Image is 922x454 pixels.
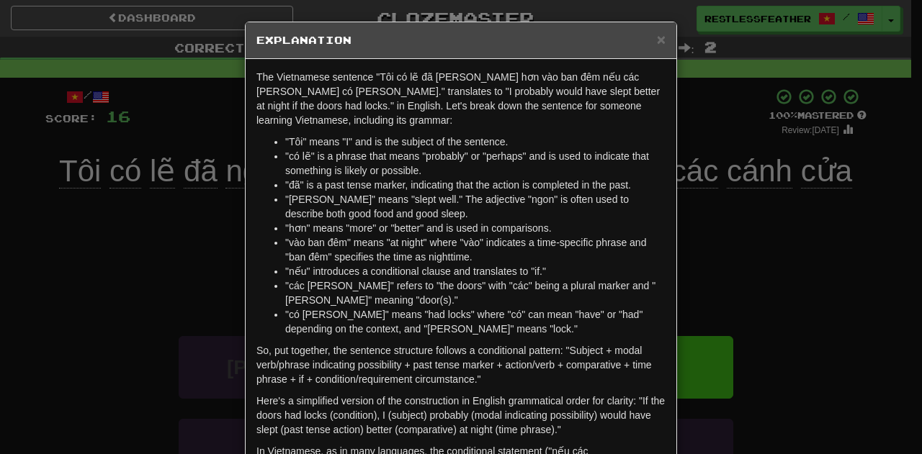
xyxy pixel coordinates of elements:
li: "có [PERSON_NAME]" means "had locks" where "có" can mean "have" or "had" depending on the context... [285,307,666,336]
li: "nếu" introduces a conditional clause and translates to "if." [285,264,666,278]
li: "[PERSON_NAME]" means "slept well." The adjective "ngon" is often used to describe both good food... [285,192,666,221]
h5: Explanation [256,33,666,47]
li: "vào ban đêm" means "at night" where "vào" indicates a time-specific phrase and "ban đêm" specifi... [285,235,666,264]
span: × [657,31,666,47]
li: "hơn" means "more" or "better" and is used in comparisons. [285,221,666,235]
p: Here's a simplified version of the construction in English grammatical order for clarity: "If the... [256,394,666,437]
li: "có lẽ" is a phrase that means "probably" or "perhaps" and is used to indicate that something is ... [285,149,666,178]
li: "các [PERSON_NAME]" refers to "the doors" with "các" being a plural marker and "[PERSON_NAME]" me... [285,278,666,307]
button: Close [657,32,666,47]
p: So, put together, the sentence structure follows a conditional pattern: "Subject + modal verb/phr... [256,343,666,386]
li: "đã" is a past tense marker, indicating that the action is completed in the past. [285,178,666,192]
li: "Tôi" means "I" and is the subject of the sentence. [285,135,666,149]
p: The Vietnamese sentence "Tôi có lẽ đã [PERSON_NAME] hơn vào ban đêm nếu các [PERSON_NAME] có [PER... [256,70,666,127]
